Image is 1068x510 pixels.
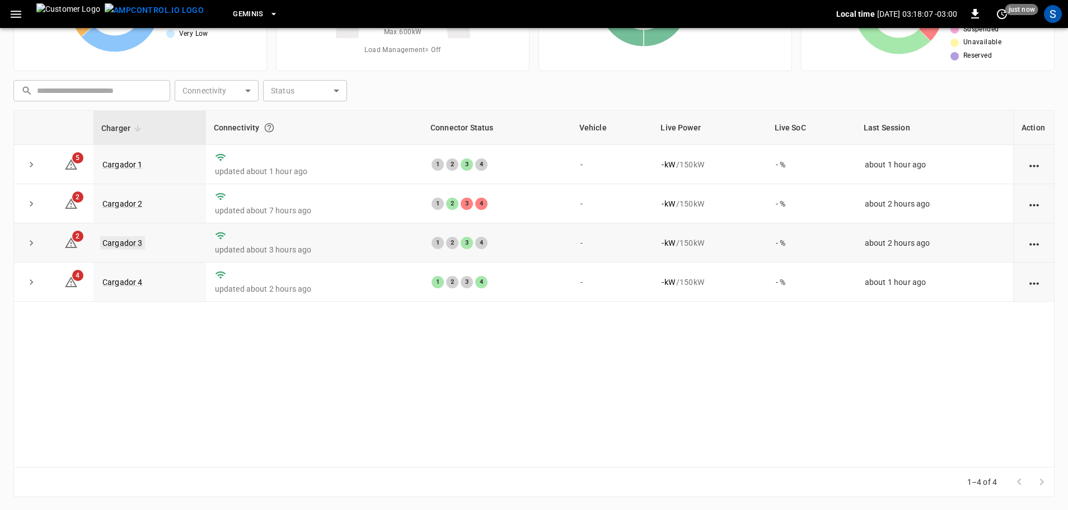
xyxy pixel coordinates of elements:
[461,198,473,210] div: 3
[475,158,488,171] div: 4
[215,166,414,177] p: updated about 1 hour ago
[967,476,997,488] p: 1–4 of 4
[836,8,875,20] p: Local time
[101,121,145,135] span: Charger
[461,158,473,171] div: 3
[228,3,283,25] button: Geminis
[572,145,653,184] td: -
[1005,4,1038,15] span: just now
[856,111,1013,145] th: Last Session
[572,263,653,302] td: -
[105,3,204,17] img: ampcontrol.io logo
[963,50,992,62] span: Reserved
[384,27,422,38] span: Max. 600 kW
[233,8,264,21] span: Geminis
[432,276,444,288] div: 1
[23,156,40,173] button: expand row
[767,223,856,263] td: - %
[72,270,83,281] span: 4
[102,160,143,169] a: Cargador 1
[23,274,40,291] button: expand row
[215,283,414,294] p: updated about 2 hours ago
[1013,111,1054,145] th: Action
[856,184,1013,223] td: about 2 hours ago
[475,237,488,249] div: 4
[446,237,458,249] div: 2
[102,199,143,208] a: Cargador 2
[446,276,458,288] div: 2
[432,237,444,249] div: 1
[662,277,674,288] p: - kW
[767,263,856,302] td: - %
[461,276,473,288] div: 3
[64,238,78,247] a: 2
[72,191,83,203] span: 2
[662,159,674,170] p: - kW
[963,24,999,35] span: Suspended
[856,263,1013,302] td: about 1 hour ago
[432,158,444,171] div: 1
[653,111,766,145] th: Live Power
[662,237,674,249] p: - kW
[1044,5,1062,23] div: profile-icon
[856,223,1013,263] td: about 2 hours ago
[64,277,78,286] a: 4
[259,118,279,138] button: Connection between the charger and our software.
[446,198,458,210] div: 2
[72,231,83,242] span: 2
[767,111,856,145] th: Live SoC
[215,205,414,216] p: updated about 7 hours ago
[215,244,414,255] p: updated about 3 hours ago
[179,29,208,40] span: Very Low
[993,5,1011,23] button: set refresh interval
[1027,277,1041,288] div: action cell options
[572,223,653,263] td: -
[64,198,78,207] a: 2
[214,118,415,138] div: Connectivity
[100,236,145,250] a: Cargador 3
[364,45,441,56] span: Load Management = Off
[72,152,83,163] span: 5
[1027,237,1041,249] div: action cell options
[767,184,856,223] td: - %
[767,145,856,184] td: - %
[572,184,653,223] td: -
[856,145,1013,184] td: about 1 hour ago
[572,111,653,145] th: Vehicle
[662,277,757,288] div: / 150 kW
[23,195,40,212] button: expand row
[662,198,674,209] p: - kW
[662,198,757,209] div: / 150 kW
[64,159,78,168] a: 5
[877,8,957,20] p: [DATE] 03:18:07 -03:00
[461,237,473,249] div: 3
[102,278,143,287] a: Cargador 4
[423,111,572,145] th: Connector Status
[475,276,488,288] div: 4
[432,198,444,210] div: 1
[475,198,488,210] div: 4
[446,158,458,171] div: 2
[36,3,100,25] img: Customer Logo
[1027,159,1041,170] div: action cell options
[963,37,1001,48] span: Unavailable
[1027,198,1041,209] div: action cell options
[662,159,757,170] div: / 150 kW
[662,237,757,249] div: / 150 kW
[23,235,40,251] button: expand row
